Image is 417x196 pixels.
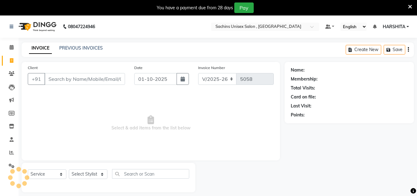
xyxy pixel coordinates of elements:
[291,67,305,73] div: Name:
[28,92,274,154] span: Select & add items from the list below
[59,45,103,51] a: PREVIOUS INVOICES
[291,85,315,91] div: Total Visits:
[291,76,318,82] div: Membership:
[16,18,58,35] img: logo
[234,2,254,13] button: Pay
[383,24,405,30] span: HARSHITA
[28,65,38,71] label: Client
[291,94,316,100] div: Card on file:
[291,103,311,109] div: Last Visit:
[68,18,95,35] b: 08047224946
[384,45,405,54] button: Save
[291,112,305,118] div: Points:
[198,65,225,71] label: Invoice Number
[134,65,143,71] label: Date
[29,43,52,54] a: INVOICE
[28,73,45,85] button: +91
[44,73,125,85] input: Search by Name/Mobile/Email/Code
[157,5,233,11] div: You have a payment due from 28 days
[112,169,189,179] input: Search or Scan
[346,45,381,54] button: Create New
